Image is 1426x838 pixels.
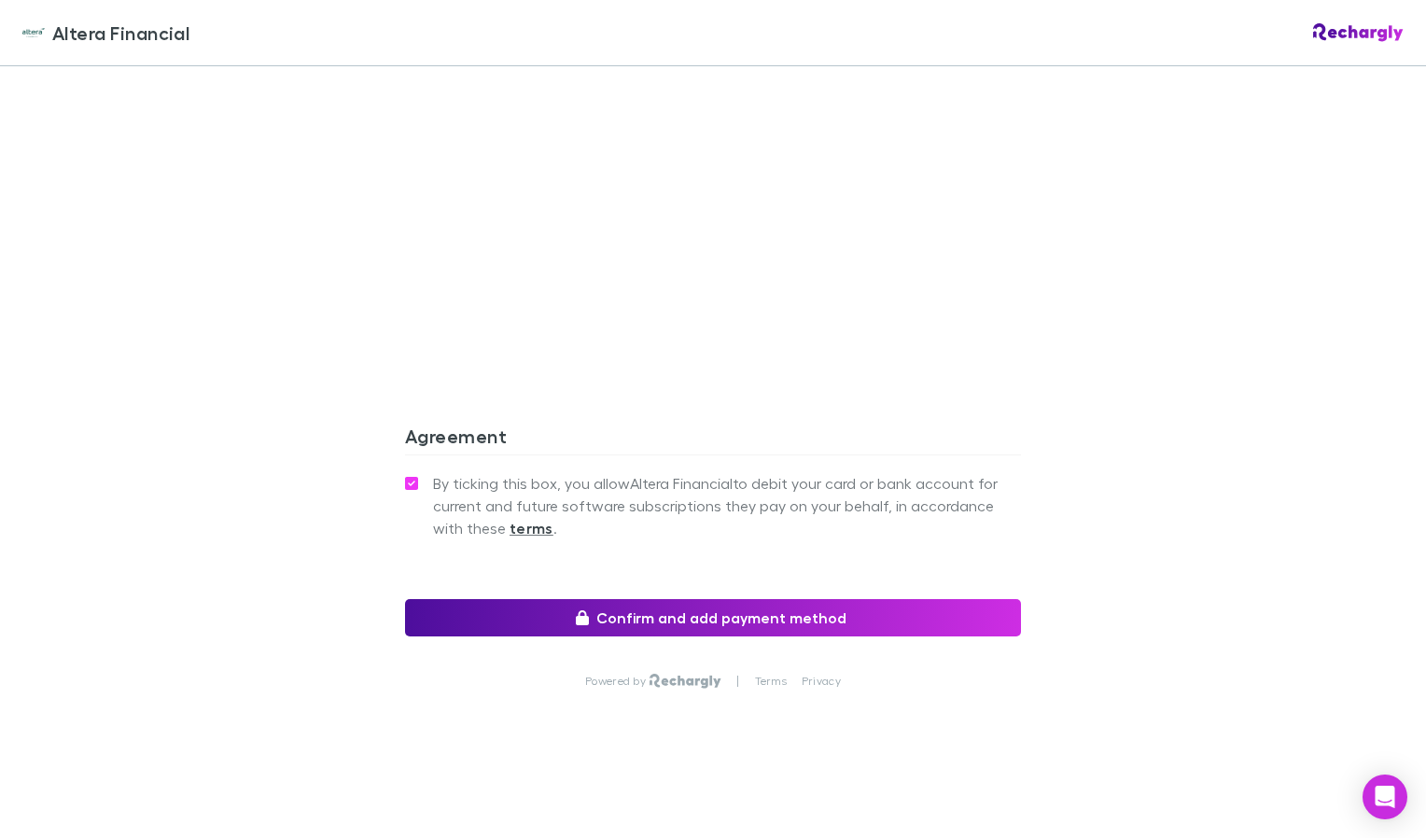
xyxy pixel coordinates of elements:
a: Terms [755,674,787,689]
img: Rechargly Logo [1313,23,1404,42]
img: Rechargly Logo [650,674,721,689]
button: Confirm and add payment method [405,599,1021,636]
div: Open Intercom Messenger [1363,775,1407,819]
span: By ticking this box, you allow Altera Financial to debit your card or bank account for current an... [433,472,1021,539]
a: Privacy [802,674,841,689]
h3: Agreement [405,425,1021,454]
strong: terms [510,519,553,538]
p: Powered by [585,674,650,689]
span: Altera Financial [52,19,189,47]
img: Altera Financial's Logo [22,21,45,44]
p: | [736,674,739,689]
